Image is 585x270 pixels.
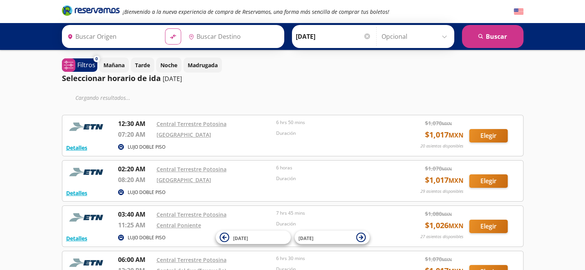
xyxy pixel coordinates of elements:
button: Elegir [469,129,508,142]
button: Noche [156,58,182,73]
p: 07:20 AM [118,130,153,139]
button: 0Filtros [62,58,97,72]
p: LUJO DOBLE PISO [128,189,165,196]
p: 6 hrs 30 mins [276,255,392,262]
p: 11:25 AM [118,220,153,230]
span: $ 1,070 [425,119,452,127]
span: $ 1,070 [425,255,452,263]
p: 7 hrs 45 mins [276,210,392,217]
a: Central Poniente [157,222,201,229]
input: Opcional [382,27,450,46]
button: Elegir [469,174,508,188]
i: Brand Logo [62,5,120,16]
p: 12:30 AM [118,119,153,128]
p: Seleccionar horario de ida [62,73,161,84]
a: [GEOGRAPHIC_DATA] [157,131,211,138]
p: 29 asientos disponibles [420,188,463,195]
p: [DATE] [163,74,182,83]
p: 6 hrs 50 mins [276,119,392,126]
a: Central Terrestre Potosina [157,211,227,218]
span: $ 1,017 [425,174,463,186]
p: 6 horas [276,164,392,171]
a: [GEOGRAPHIC_DATA] [157,176,211,184]
span: $ 1,070 [425,164,452,172]
button: [DATE] [295,231,370,244]
p: Tarde [135,61,150,69]
p: 27 asientos disponibles [420,234,463,240]
p: LUJO DOBLE PISO [128,234,165,241]
span: [DATE] [298,235,313,241]
button: [DATE] [216,231,291,244]
p: LUJO DOBLE PISO [128,144,165,151]
small: MXN [448,176,463,185]
a: Central Terrestre Potosina [157,120,227,128]
p: Duración [276,175,392,182]
button: Detalles [66,189,87,197]
p: 08:20 AM [118,175,153,184]
input: Buscar Origen [64,27,159,46]
button: Detalles [66,144,87,152]
input: Buscar Destino [185,27,280,46]
p: Duración [276,130,392,137]
p: Duración [276,220,392,227]
a: Central Terrestre Potosina [157,166,227,173]
em: Cargando resultados ... [75,94,130,101]
small: MXN [448,222,463,230]
p: Madrugada [188,61,218,69]
p: 20 asientos disponibles [420,143,463,149]
span: $ 1,080 [425,210,452,218]
button: Detalles [66,234,87,242]
button: Mañana [99,58,129,73]
img: RESERVAMOS [66,164,108,180]
small: MXN [448,131,463,139]
small: MXN [442,166,452,172]
img: RESERVAMOS [66,119,108,134]
a: Central Terrestre Potosina [157,256,227,263]
small: MXN [442,121,452,126]
p: 03:40 AM [118,210,153,219]
button: English [514,7,523,17]
span: [DATE] [233,235,248,241]
p: Filtros [77,60,95,70]
input: Elegir Fecha [296,27,371,46]
em: ¡Bienvenido a la nueva experiencia de compra de Reservamos, una forma más sencilla de comprar tus... [123,8,389,15]
span: $ 1,026 [425,220,463,231]
p: Mañana [103,61,125,69]
span: 0 [95,56,98,62]
button: Buscar [462,25,523,48]
a: Brand Logo [62,5,120,18]
img: RESERVAMOS [66,210,108,225]
button: Elegir [469,220,508,233]
span: $ 1,017 [425,129,463,141]
p: 06:00 AM [118,255,153,264]
button: Tarde [131,58,154,73]
p: 02:20 AM [118,164,153,174]
small: MXN [442,211,452,217]
small: MXN [442,257,452,262]
p: Noche [160,61,177,69]
button: Madrugada [183,58,222,73]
